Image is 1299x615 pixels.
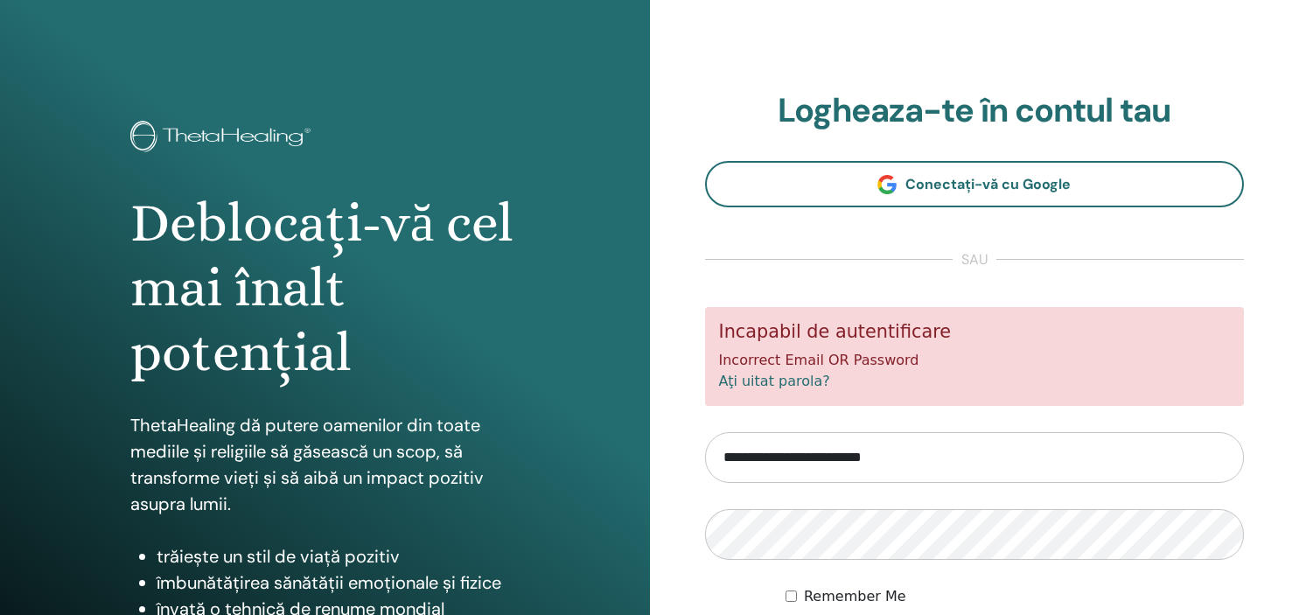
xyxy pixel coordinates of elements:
[719,321,1231,343] h5: Incapabil de autentificare
[157,570,520,596] li: îmbunătățirea sănătății emoționale și fizice
[157,543,520,570] li: trăiește un stil de viață pozitiv
[130,191,520,386] h1: Deblocați-vă cel mai înalt potențial
[719,373,830,389] a: Aţi uitat parola?
[905,175,1071,193] span: Conectați-vă cu Google
[130,412,520,517] p: ThetaHealing dă putere oamenilor din toate mediile și religiile să găsească un scop, să transform...
[705,307,1245,406] div: Incorrect Email OR Password
[705,161,1245,207] a: Conectați-vă cu Google
[953,249,996,270] span: sau
[804,586,906,607] label: Remember Me
[786,586,1244,607] div: Keep me authenticated indefinitely or until I manually logout
[705,91,1245,131] h2: Logheaza-te în contul tau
